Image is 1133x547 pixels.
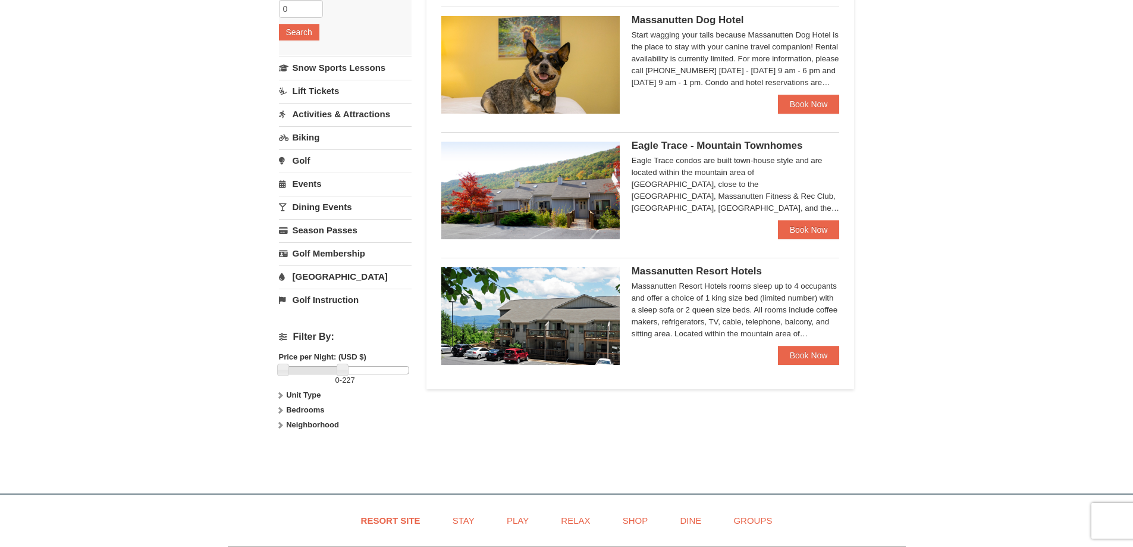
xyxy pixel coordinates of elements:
h4: Filter By: [279,332,412,342]
a: Shop [608,507,663,534]
span: Massanutten Dog Hotel [632,14,744,26]
button: Search [279,24,319,40]
a: Biking [279,126,412,148]
a: Golf [279,149,412,171]
a: Golf Instruction [279,289,412,311]
a: Season Passes [279,219,412,241]
strong: Price per Night: (USD $) [279,352,366,361]
a: Groups [718,507,787,534]
a: [GEOGRAPHIC_DATA] [279,265,412,287]
div: Massanutten Resort Hotels rooms sleep up to 4 occupants and offer a choice of 1 king size bed (li... [632,280,840,340]
img: 19218983-1-9b289e55.jpg [441,142,620,239]
a: Activities & Attractions [279,103,412,125]
span: 0 [335,376,340,385]
a: Book Now [778,95,840,114]
span: Eagle Trace - Mountain Townhomes [632,140,803,151]
a: Dine [665,507,716,534]
strong: Neighborhood [286,420,339,429]
label: - [279,374,412,386]
a: Dining Events [279,196,412,218]
a: Events [279,173,412,195]
img: 19219026-1-e3b4ac8e.jpg [441,267,620,365]
span: Massanutten Resort Hotels [632,265,762,277]
img: 27428181-5-81c892a3.jpg [441,16,620,114]
a: Snow Sports Lessons [279,57,412,79]
a: Book Now [778,220,840,239]
div: Start wagging your tails because Massanutten Dog Hotel is the place to stay with your canine trav... [632,29,840,89]
a: Stay [438,507,489,534]
strong: Bedrooms [286,405,324,414]
span: 227 [342,376,355,385]
div: Eagle Trace condos are built town-house style and are located within the mountain area of [GEOGRA... [632,155,840,214]
a: Play [492,507,544,534]
a: Golf Membership [279,242,412,264]
a: Book Now [778,346,840,365]
strong: Unit Type [286,390,321,399]
a: Lift Tickets [279,80,412,102]
a: Resort Site [346,507,435,534]
a: Relax [546,507,605,534]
